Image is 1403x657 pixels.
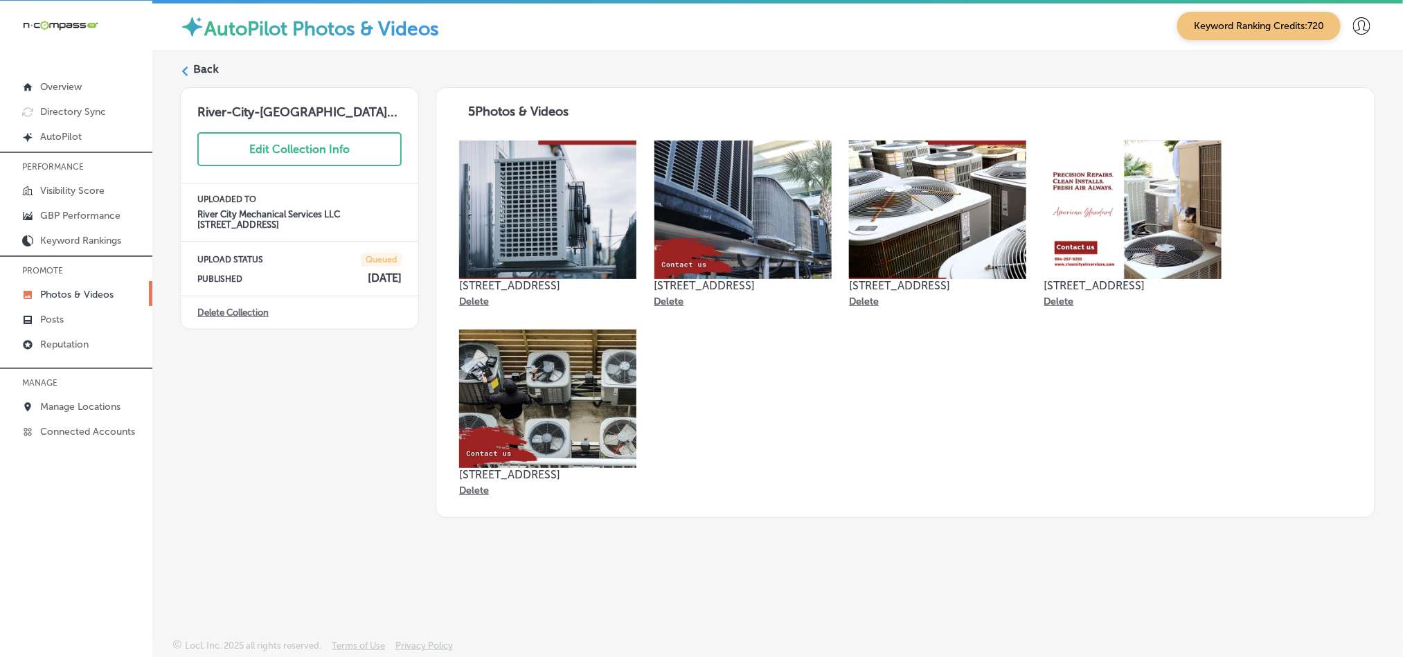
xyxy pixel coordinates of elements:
[1177,12,1341,40] span: Keyword Ranking Credits: 720
[459,468,636,481] p: [STREET_ADDRESS]
[459,330,636,468] img: Collection thumbnail
[459,296,489,307] p: Delete
[459,279,636,292] p: [STREET_ADDRESS]
[40,314,64,325] p: Posts
[197,255,263,264] p: UPLOAD STATUS
[40,131,82,143] p: AutoPilot
[849,296,879,307] p: Delete
[368,271,402,285] h4: [DATE]
[193,62,219,77] label: Back
[204,17,439,40] label: AutoPilot Photos & Videos
[181,88,418,120] h3: River-City-[GEOGRAPHIC_DATA]...
[40,289,114,300] p: Photos & Videos
[40,185,105,197] p: Visibility Score
[40,106,106,118] p: Directory Sync
[197,274,242,284] p: PUBLISHED
[1044,279,1222,292] p: [STREET_ADDRESS]
[1044,296,1074,307] p: Delete
[849,279,1026,292] p: [STREET_ADDRESS]
[361,253,402,267] span: Queued
[654,141,832,279] img: Collection thumbnail
[849,141,1026,279] img: Collection thumbnail
[654,279,832,292] p: [STREET_ADDRESS]
[459,485,489,496] p: Delete
[40,339,89,350] p: Reputation
[180,15,204,39] img: autopilot-icon
[40,401,120,413] p: Manage Locations
[40,210,120,222] p: GBP Performance
[468,104,569,119] span: 5 Photos & Videos
[197,209,402,230] h4: River City Mechanical Services LLC [STREET_ADDRESS]
[197,307,269,318] a: Delete Collection
[40,235,121,246] p: Keyword Rankings
[197,195,402,204] p: UPLOADED TO
[459,141,636,279] img: Collection thumbnail
[40,81,82,93] p: Overview
[1044,141,1222,279] img: Collection thumbnail
[22,19,98,32] img: 660ab0bf-5cc7-4cb8-ba1c-48b5ae0f18e60NCTV_CLogo_TV_Black_-500x88.png
[197,132,402,166] button: Edit Collection Info
[40,426,135,438] p: Connected Accounts
[654,296,684,307] p: Delete
[185,640,321,651] p: Locl, Inc. 2025 all rights reserved.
